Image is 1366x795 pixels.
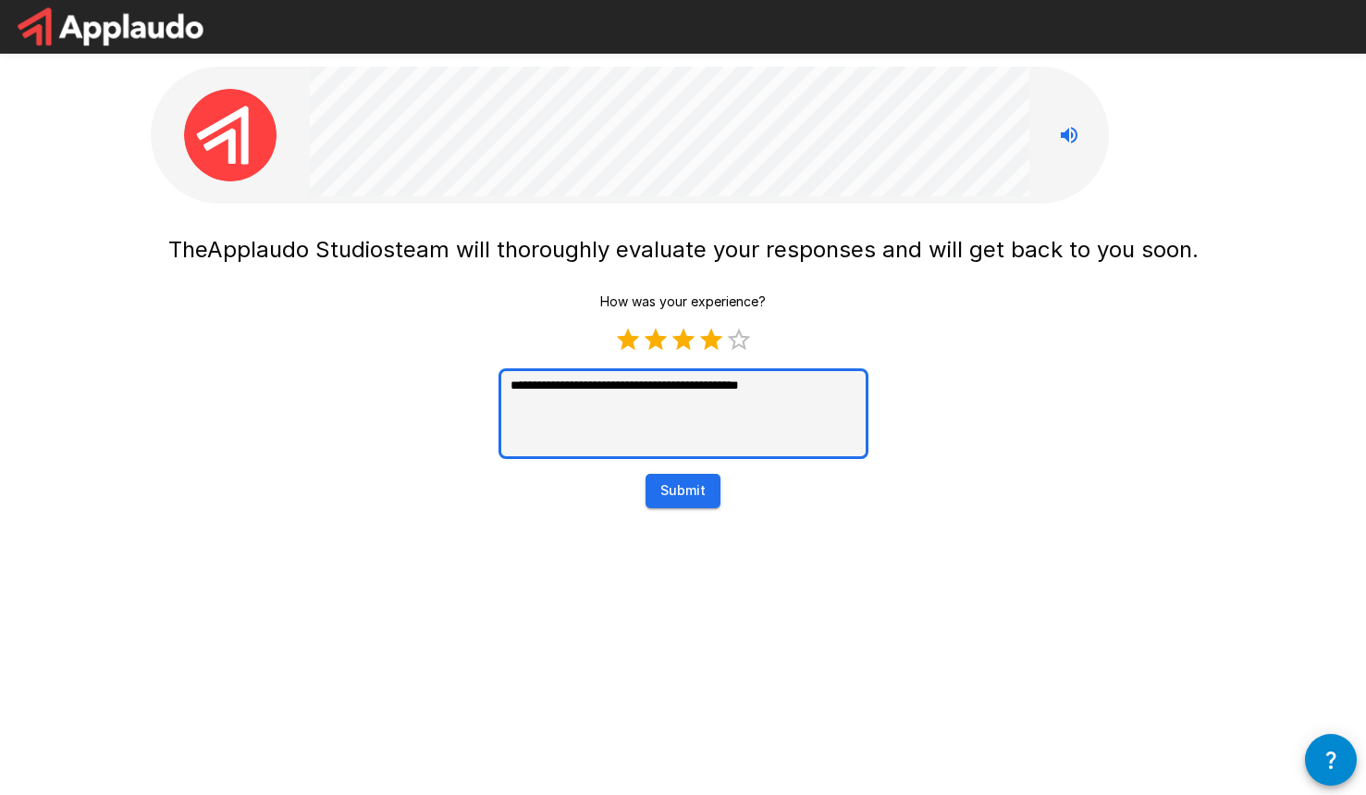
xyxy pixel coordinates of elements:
[600,292,766,311] p: How was your experience?
[207,236,395,263] span: Applaudo Studios
[395,236,1199,263] span: team will thoroughly evaluate your responses and will get back to you soon.
[184,89,277,181] img: applaudo_avatar.png
[1051,117,1088,154] button: Stop reading questions aloud
[168,236,207,263] span: The
[646,474,720,508] button: Submit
